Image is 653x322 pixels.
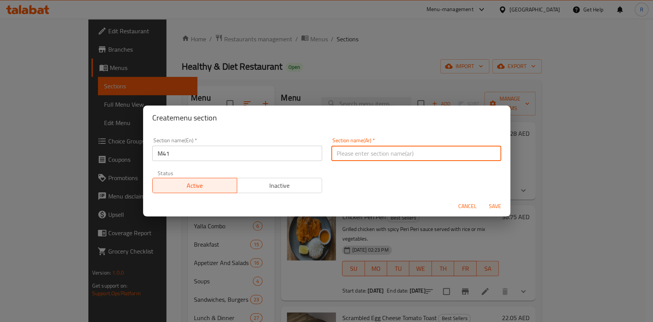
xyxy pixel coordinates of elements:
[455,199,480,213] button: Cancel
[152,112,501,124] h2: Create menu section
[156,180,234,191] span: Active
[486,202,504,211] span: Save
[240,180,319,191] span: Inactive
[152,146,322,161] input: Please enter section name(en)
[152,178,238,193] button: Active
[331,146,501,161] input: Please enter section name(ar)
[237,178,322,193] button: Inactive
[458,202,477,211] span: Cancel
[483,199,507,213] button: Save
